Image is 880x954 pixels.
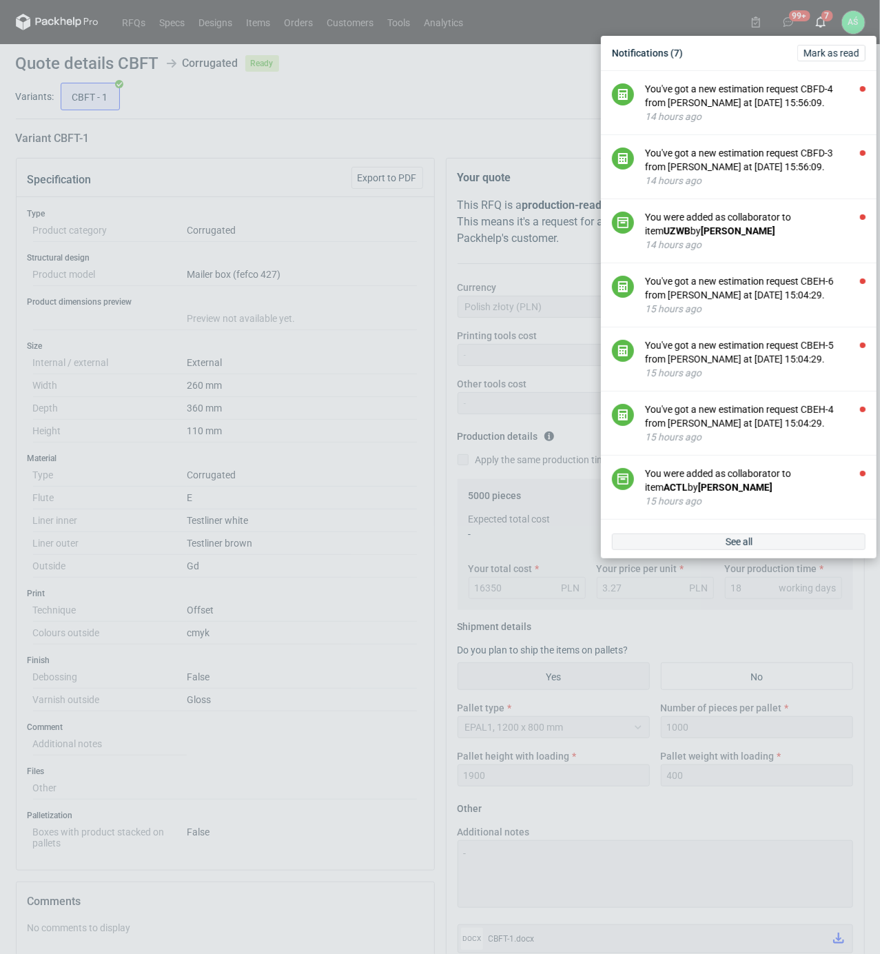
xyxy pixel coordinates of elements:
div: Notifications (7) [606,41,871,65]
div: You've got a new estimation request CBEH-5 from [PERSON_NAME] at [DATE] 15:04:29. [645,338,866,366]
div: You were added as collaborator to item by [645,467,866,494]
button: You were added as collaborator to itemUZWBby[PERSON_NAME]14 hours ago [645,210,866,252]
div: You've got a new estimation request CBEH-4 from [PERSON_NAME] at [DATE] 15:04:29. [645,403,866,430]
div: 15 hours ago [645,366,866,380]
button: You've got a new estimation request CBEH-4 from [PERSON_NAME] at [DATE] 15:04:29.15 hours ago [645,403,866,444]
button: You've got a new estimation request CBFD-4 from [PERSON_NAME] at [DATE] 15:56:09.14 hours ago [645,82,866,123]
div: 15 hours ago [645,430,866,444]
button: You've got a new estimation request CBEH-5 from [PERSON_NAME] at [DATE] 15:04:29.15 hours ago [645,338,866,380]
a: See all [612,534,866,550]
div: 15 hours ago [645,494,866,508]
strong: UZWB [664,225,690,236]
div: 14 hours ago [645,110,866,123]
div: You've got a new estimation request CBFD-4 from [PERSON_NAME] at [DATE] 15:56:09. [645,82,866,110]
div: You've got a new estimation request CBFD-3 from [PERSON_NAME] at [DATE] 15:56:09. [645,146,866,174]
div: You've got a new estimation request CBEH-6 from [PERSON_NAME] at [DATE] 15:04:29. [645,274,866,302]
div: 14 hours ago [645,174,866,187]
span: See all [726,537,753,547]
button: You've got a new estimation request CBEH-6 from [PERSON_NAME] at [DATE] 15:04:29.15 hours ago [645,274,866,316]
div: 14 hours ago [645,238,866,252]
div: You were added as collaborator to item by [645,210,866,238]
button: You were added as collaborator to itemACTLby[PERSON_NAME]15 hours ago [645,467,866,508]
strong: ACTL [664,482,688,493]
button: Mark as read [797,45,866,61]
span: Mark as read [804,48,859,58]
button: You've got a new estimation request CBFD-3 from [PERSON_NAME] at [DATE] 15:56:09.14 hours ago [645,146,866,187]
strong: [PERSON_NAME] [698,482,772,493]
div: 15 hours ago [645,302,866,316]
strong: [PERSON_NAME] [701,225,775,236]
